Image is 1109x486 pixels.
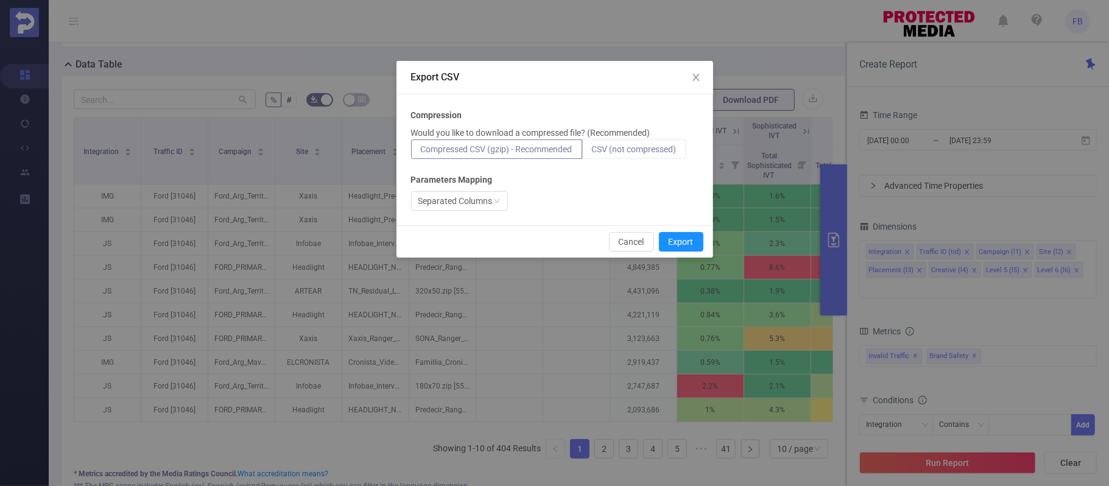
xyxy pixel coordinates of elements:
div: Separated Columns [418,192,493,210]
button: Export [659,232,703,252]
i: icon: down [493,197,501,206]
i: icon: close [691,72,701,82]
button: Close [679,61,713,95]
button: Cancel [609,232,654,252]
b: Parameters Mapping [411,174,493,186]
b: Compression [411,109,462,122]
div: Export CSV [411,71,699,84]
span: Compressed CSV (gzip) - Recommended [421,144,572,154]
span: CSV (not compressed) [592,144,677,154]
p: Would you like to download a compressed file? (Recommended) [411,127,650,139]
